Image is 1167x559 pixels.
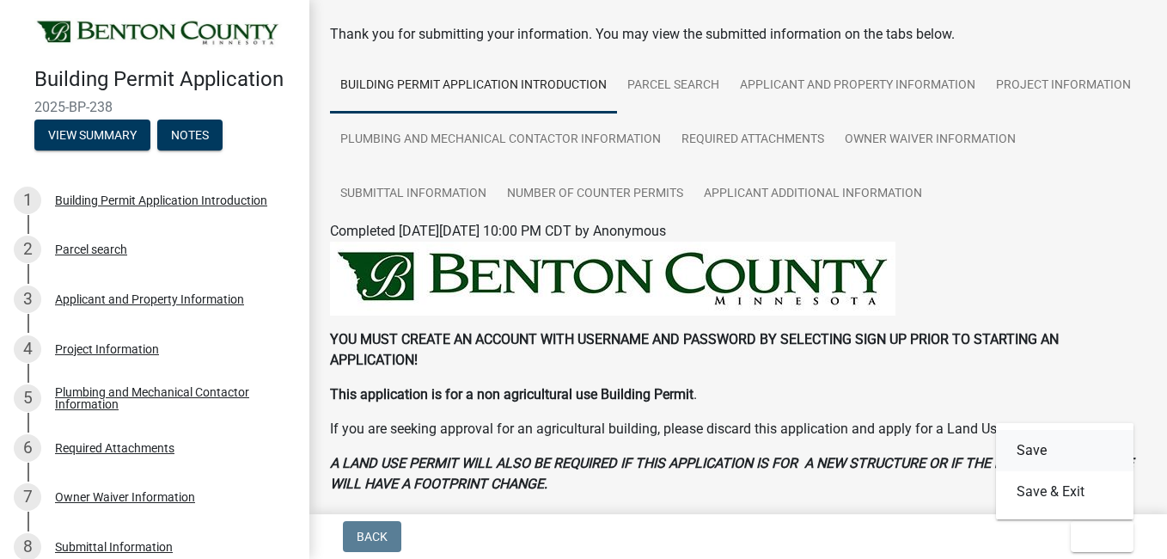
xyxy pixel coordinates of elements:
div: 1 [14,187,41,214]
div: Owner Waiver Information [55,491,195,503]
div: 4 [14,335,41,363]
p: If you are seeking approval for an agricultural building, please discard this application and app... [330,419,1146,439]
wm-modal-confirm: Summary [34,129,150,143]
img: Benton County, Minnesota [34,18,282,49]
span: 2025-BP-238 [34,99,275,115]
div: 7 [14,483,41,511]
div: Submittal Information [55,541,173,553]
strong: YOU MUST CREATE AN ACCOUNT WITH USERNAME AND PASSWORD BY SELECTING SIGN UP PRIOR TO STARTING AN A... [330,331,1059,368]
div: Exit [996,423,1133,519]
div: Building Permit Application Introduction [55,194,267,206]
button: View Summary [34,120,150,150]
span: Exit [1085,530,1109,544]
div: Applicant and Property Information [55,293,244,305]
button: Save & Exit [996,471,1133,513]
a: Plumbing and Mechanical Contactor Information [330,113,671,168]
p: . [330,384,1146,405]
div: Thank you for submitting your information. You may view the submitted information on the tabs below. [330,24,1146,45]
button: Back [343,521,401,552]
div: 2 [14,236,41,263]
div: 5 [14,384,41,412]
a: Parcel search [617,58,730,114]
div: Parcel search [55,243,127,255]
span: Back [357,530,388,544]
h4: Building Permit Application [34,67,296,92]
div: Plumbing and Mechanical Contactor Information [55,386,282,410]
a: Building Permit Application Introduction [330,58,617,114]
a: Applicant and Property Information [730,58,986,114]
strong: This application is for a non agricultural use Building Permit [330,386,693,402]
strong: A LAND USE PERMIT WILL ALSO BE REQUIRED IF THIS APPLICATION IS FOR A NEW STRUCTURE OR IF THE EXIS... [330,455,1133,492]
div: 3 [14,286,41,313]
span: Completed [DATE][DATE] 10:00 PM CDT by Anonymous [330,223,666,239]
div: Project Information [55,343,159,355]
a: Applicant Additional Information [693,167,932,222]
a: Project Information [986,58,1141,114]
wm-modal-confirm: Notes [157,129,223,143]
a: Number of Counter Permits [497,167,693,222]
a: Required Attachments [671,113,834,168]
button: Exit [1071,521,1133,552]
a: Submittal Information [330,167,497,222]
button: Notes [157,120,223,150]
div: 6 [14,434,41,462]
img: BENTON_HEADER_184150ff-1924-48f9-adeb-d4c31246c7fa.jpeg [330,242,895,316]
a: Owner Waiver Information [834,113,1026,168]
div: Required Attachments [55,442,174,454]
button: Save [996,430,1133,471]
